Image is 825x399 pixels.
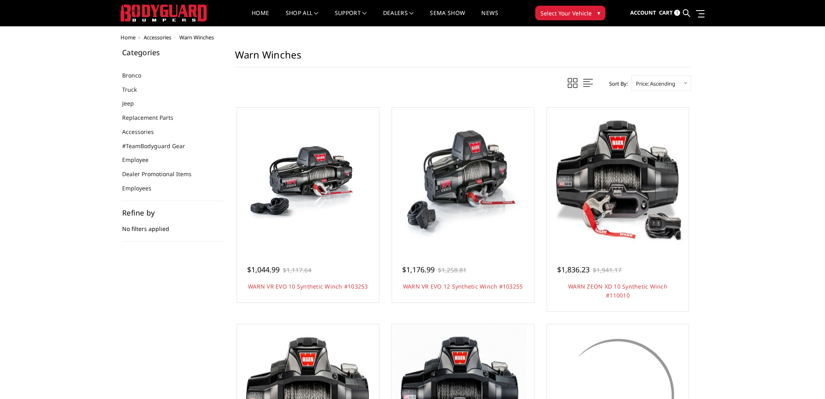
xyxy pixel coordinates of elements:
[597,9,600,17] span: ▾
[122,209,223,216] h5: Refine by
[630,9,656,16] span: Account
[549,110,687,248] a: WARN ZEON XD 10 Synthetic Winch #110010 WARN ZEON XD 10 Synthetic Winch #110010
[402,265,435,274] span: $1,176.99
[394,110,532,248] a: WARN VR EVO 12 Synthetic Winch #103255 WARN VR EVO 12 Synthetic Winch #103255
[121,4,208,22] img: BODYGUARD BUMPERS
[122,85,147,94] a: Truck
[535,6,605,20] button: Select Your Vehicle
[247,265,280,274] span: $1,044.99
[239,110,377,248] a: WARN VR EVO 10 Synthetic Winch #103253 WARN VR EVO 10 Synthetic Winch #103253
[122,170,202,178] a: Dealer Promotional Items
[438,266,467,274] span: $1,258.81
[283,266,312,274] span: $1,117.64
[122,209,223,242] div: No filters applied
[541,9,592,17] span: Select Your Vehicle
[403,283,523,290] a: WARN VR EVO 12 Synthetic Winch #103255
[605,78,628,90] label: Sort By:
[235,49,691,67] h1: Warn Winches
[430,10,465,26] a: SEMA Show
[659,2,680,24] a: Cart 1
[383,10,414,26] a: Dealers
[252,10,269,26] a: Home
[286,10,319,26] a: shop all
[630,2,656,24] a: Account
[122,142,195,150] a: #TeamBodyguard Gear
[659,9,673,16] span: Cart
[121,34,136,41] a: Home
[568,283,668,299] a: WARN ZEON XD 10 Synthetic Winch #110010
[674,10,680,16] span: 1
[593,266,622,274] span: $1,941.17
[248,283,368,290] a: WARN VR EVO 10 Synthetic Winch #103253
[335,10,367,26] a: Support
[122,71,151,80] a: Bronco
[481,10,498,26] a: News
[144,34,171,41] a: Accessories
[122,49,223,56] h5: Categories
[122,184,162,192] a: Employees
[122,113,183,122] a: Replacement Parts
[179,34,214,41] span: Warn Winches
[122,127,164,136] a: Accessories
[394,110,532,248] img: WARN VR EVO 12 Synthetic Winch #103255
[122,155,159,164] a: Employee
[557,265,590,274] span: $1,836.23
[122,99,144,108] a: Jeep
